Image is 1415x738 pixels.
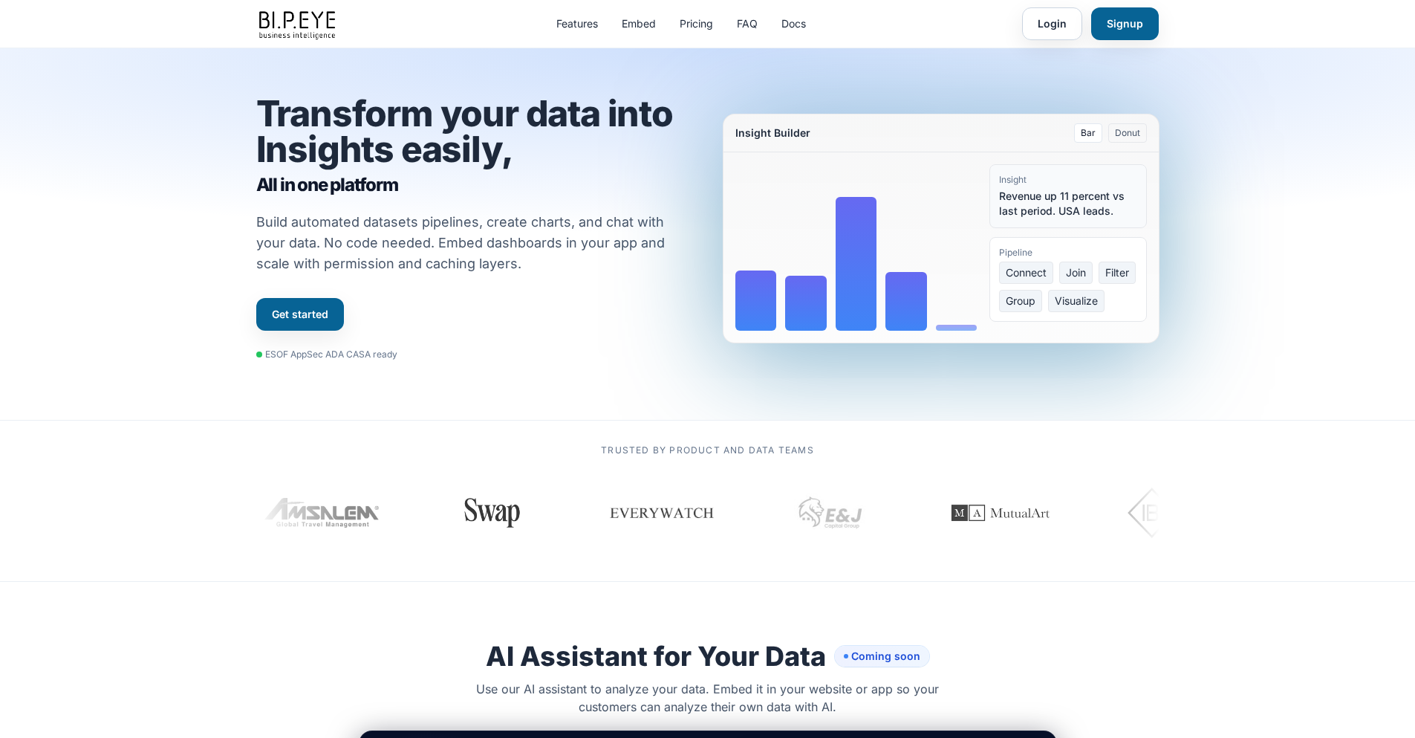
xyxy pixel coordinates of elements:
[680,16,713,31] a: Pricing
[999,189,1137,219] div: Revenue up 11 percent vs last period. USA leads.
[781,16,806,31] a: Docs
[999,262,1053,284] span: Connect
[735,126,810,140] div: Insight Builder
[256,212,684,274] p: Build automated datasets pipelines, create charts, and chat with your data. No code needed. Embed...
[794,476,868,550] img: EJ Capital
[1059,262,1093,284] span: Join
[1091,7,1159,40] a: Signup
[1099,262,1136,284] span: Filter
[458,680,957,716] p: Use our AI assistant to analyze your data. Embed it in your website or app so your customers can ...
[999,290,1042,312] span: Group
[737,16,758,31] a: FAQ
[486,641,929,671] h2: AI Assistant for Your Data
[999,174,1137,186] div: Insight
[1048,290,1105,312] span: Visualize
[608,491,715,535] img: Everywatch
[256,349,397,360] div: ESOF AppSec ADA CASA ready
[835,646,929,667] span: Coming soon
[256,444,1159,456] p: Trusted by product and data teams
[1108,123,1147,143] button: Donut
[256,7,341,41] img: bipeye-logo
[1128,483,1211,543] img: IBI
[999,247,1137,259] div: Pipeline
[934,476,1067,550] img: MutualArt
[458,498,527,528] img: Swap
[256,298,344,331] a: Get started
[735,164,978,331] div: Bar chart
[556,16,598,31] a: Features
[1074,123,1102,143] button: Bar
[1022,7,1082,40] a: Login
[622,16,656,31] a: Embed
[264,498,382,528] img: Amsalem
[256,173,693,197] span: All in one platform
[256,96,693,197] h1: Transform your data into Insights easily,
